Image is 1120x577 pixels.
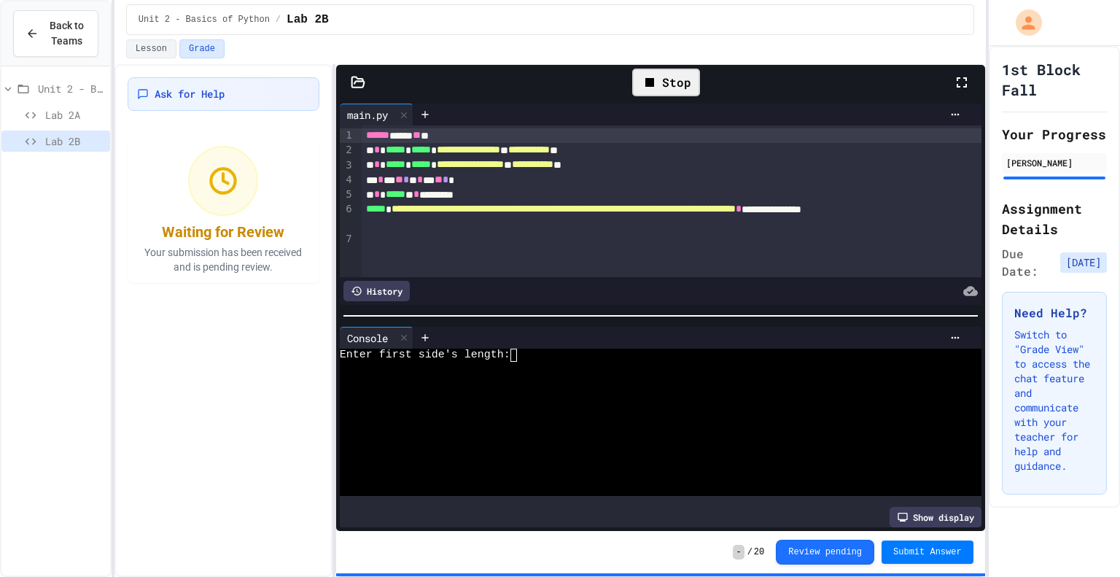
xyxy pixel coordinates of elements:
span: Unit 2 - Basics of Python [139,14,270,26]
button: Lesson [126,39,176,58]
p: Your submission has been received and is pending review. [136,245,311,274]
div: 4 [340,173,354,187]
div: Show display [890,507,981,527]
div: 2 [340,143,354,158]
div: 7 [340,232,354,247]
span: Back to Teams [47,18,86,49]
span: - [733,545,744,559]
span: / [276,14,281,26]
span: / [747,546,752,558]
div: 6 [340,202,354,232]
button: Submit Answer [882,541,973,564]
div: 1 [340,128,354,143]
div: My Account [1000,6,1046,39]
div: Stop [632,69,700,96]
span: Lab 2B [287,11,329,28]
button: Grade [179,39,225,58]
div: [PERSON_NAME] [1006,156,1102,169]
span: Lab 2B [45,133,104,149]
div: History [343,281,410,301]
span: Unit 2 - Basics of Python [38,81,104,96]
h3: Need Help? [1014,304,1094,322]
span: Ask for Help [155,87,225,101]
div: main.py [340,104,413,125]
h1: 1st Block Fall [1002,59,1107,100]
span: Due Date: [1002,245,1054,280]
h2: Assignment Details [1002,198,1107,239]
h2: Your Progress [1002,124,1107,144]
button: Review pending [776,540,874,565]
div: Console [340,330,395,346]
div: 5 [340,187,354,202]
span: 20 [754,546,764,558]
span: Submit Answer [893,546,962,558]
div: Console [340,327,413,349]
div: main.py [340,107,395,123]
div: Waiting for Review [162,222,284,242]
button: Back to Teams [13,10,98,57]
p: Switch to "Grade View" to access the chat feature and communicate with your teacher for help and ... [1014,328,1094,473]
span: Lab 2A [45,107,104,123]
div: 3 [340,158,354,173]
span: Enter first side's length: [340,349,510,362]
span: [DATE] [1060,252,1107,273]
